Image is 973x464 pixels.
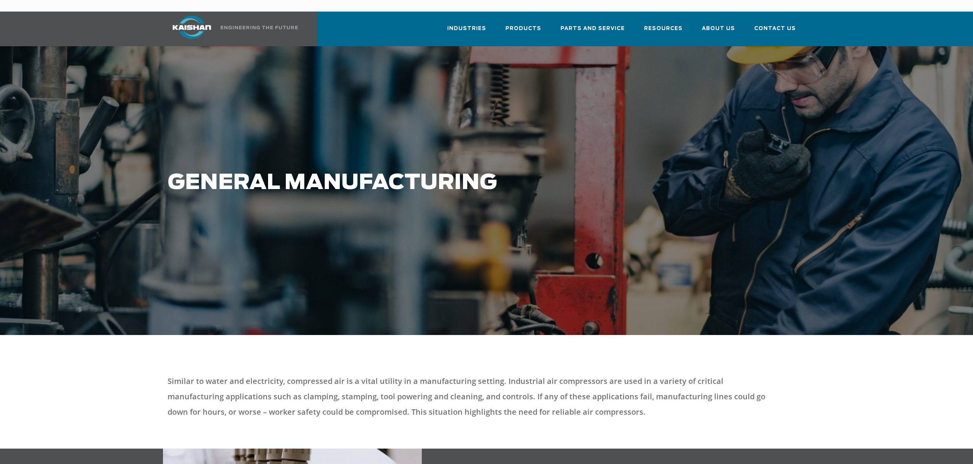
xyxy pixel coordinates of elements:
[447,18,486,45] a: Industries
[168,374,779,420] p: Similar to water and electricity, compressed air is a vital utility in a manufacturing setting. I...
[754,18,796,45] a: Contact Us
[560,24,625,33] span: Parts and Service
[221,26,298,29] img: Engineering the future
[447,24,486,33] span: Industries
[560,18,625,45] a: Parts and Service
[505,24,541,33] span: Products
[702,24,735,33] span: About Us
[644,18,683,45] a: Resources
[163,12,299,46] a: Kaishan USA
[168,171,698,195] h1: GENERAL MANUFACTURING
[644,24,683,33] span: Resources
[505,18,541,45] a: Products
[163,16,221,39] img: kaishan logo
[702,18,735,45] a: About Us
[754,24,796,33] span: Contact Us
